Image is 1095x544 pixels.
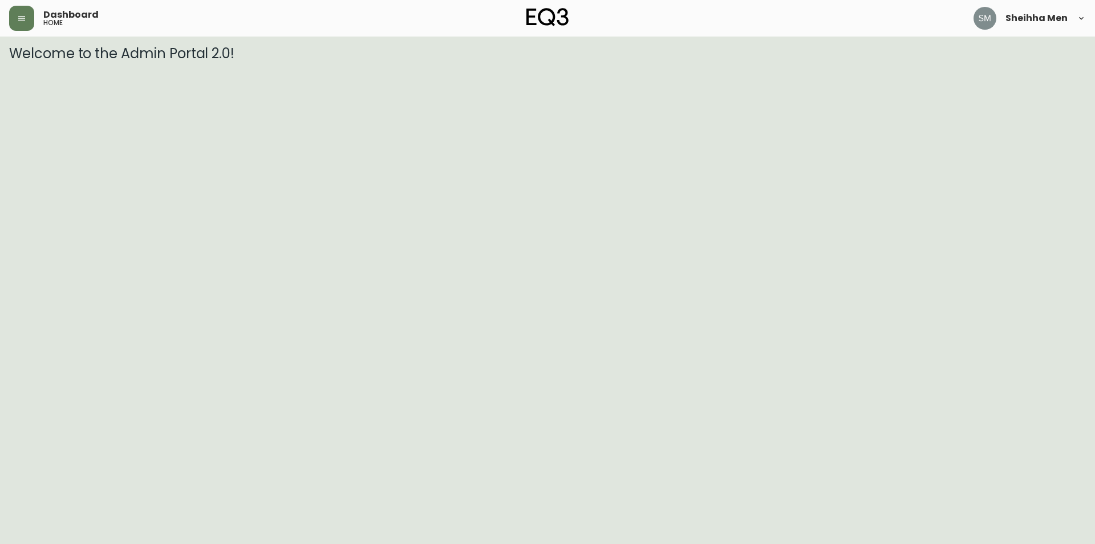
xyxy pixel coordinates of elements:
[526,8,569,26] img: logo
[1005,14,1068,23] span: Sheihha Men
[974,7,996,30] img: cfa6f7b0e1fd34ea0d7b164297c1067f
[43,19,63,26] h5: home
[9,46,1086,62] h3: Welcome to the Admin Portal 2.0!
[43,10,99,19] span: Dashboard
